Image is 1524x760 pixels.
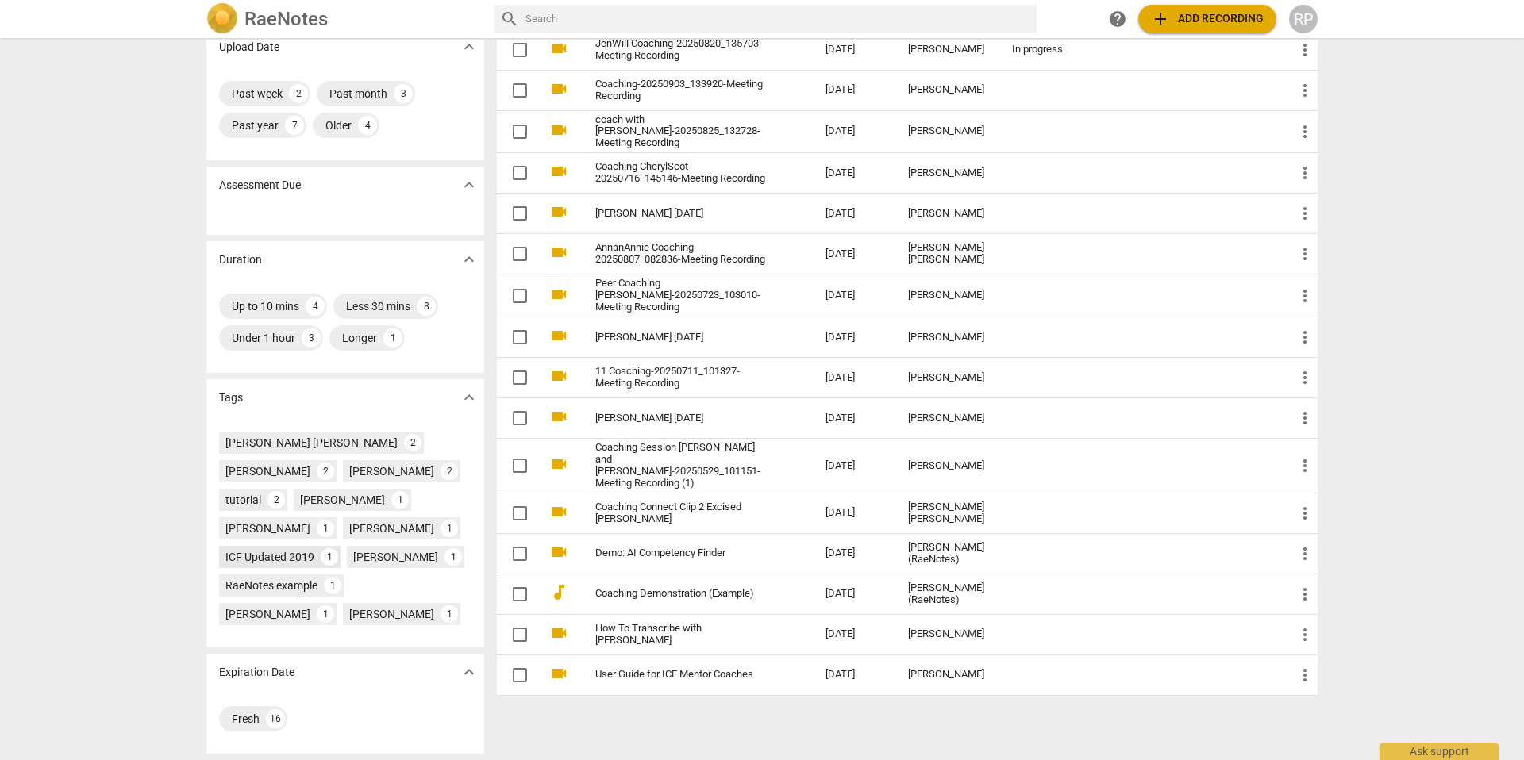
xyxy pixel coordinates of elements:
[302,328,321,347] div: 3
[908,208,987,220] div: [PERSON_NAME]
[1295,40,1314,59] span: more_vert
[908,542,987,566] div: [PERSON_NAME] (RaeNotes)
[813,574,895,614] td: [DATE]
[1295,504,1314,523] span: more_vert
[321,548,338,566] div: 1
[460,37,479,56] span: expand_more
[595,79,768,102] a: Coaching-20250903_133920-Meeting Recording
[1295,81,1314,100] span: more_vert
[266,709,285,728] div: 16
[595,332,768,344] a: [PERSON_NAME] [DATE]
[1295,122,1314,141] span: more_vert
[417,297,436,316] div: 8
[595,669,768,681] a: User Guide for ICF Mentor Coaches
[342,330,377,346] div: Longer
[908,413,987,424] div: [PERSON_NAME]
[549,121,568,140] span: videocam
[1295,286,1314,305] span: more_vert
[353,549,438,565] div: [PERSON_NAME]
[1295,163,1314,182] span: more_vert
[232,117,279,133] div: Past year
[404,434,421,451] div: 2
[225,435,398,451] div: [PERSON_NAME] [PERSON_NAME]
[267,491,285,509] div: 2
[349,463,434,479] div: [PERSON_NAME]
[908,290,987,301] div: [PERSON_NAME]
[549,664,568,683] span: videocam
[444,548,462,566] div: 1
[549,583,568,602] span: audiotrack
[908,242,987,266] div: [PERSON_NAME] [PERSON_NAME]
[813,274,895,317] td: [DATE]
[908,669,987,681] div: [PERSON_NAME]
[441,605,458,623] div: 1
[460,250,479,269] span: expand_more
[232,711,260,727] div: Fresh
[595,242,768,266] a: AnnanAnnie Coaching-20250807_082836-Meeting Recording
[1012,44,1081,56] div: In progress
[813,110,895,153] td: [DATE]
[549,162,568,181] span: videocam
[549,502,568,521] span: videocam
[457,173,481,197] button: Show more
[325,117,352,133] div: Older
[1295,666,1314,685] span: more_vert
[1295,625,1314,644] span: more_vert
[595,547,768,559] a: Demo: AI Competency Finder
[813,439,895,493] td: [DATE]
[549,455,568,474] span: videocam
[1103,5,1132,33] a: Help
[813,654,895,695] td: [DATE]
[595,623,768,647] a: How To Transcribe with [PERSON_NAME]
[225,578,317,593] div: RaeNotes example
[1295,544,1314,563] span: more_vert
[460,175,479,194] span: expand_more
[908,372,987,384] div: [PERSON_NAME]
[206,3,481,35] a: LogoRaeNotes
[306,297,325,316] div: 4
[549,79,568,98] span: videocam
[813,614,895,654] td: [DATE]
[441,463,458,480] div: 2
[1289,5,1318,33] div: RP
[908,167,987,179] div: [PERSON_NAME]
[349,606,434,622] div: [PERSON_NAME]
[225,520,310,536] div: [PERSON_NAME]
[457,35,481,59] button: Show more
[813,533,895,574] td: [DATE]
[908,84,987,96] div: [PERSON_NAME]
[225,606,310,622] div: [PERSON_NAME]
[549,543,568,562] span: videocam
[285,116,304,135] div: 7
[358,116,377,135] div: 4
[346,298,410,314] div: Less 30 mins
[813,398,895,439] td: [DATE]
[1295,409,1314,428] span: more_vert
[317,520,334,537] div: 1
[232,86,283,102] div: Past week
[460,388,479,407] span: expand_more
[457,660,481,684] button: Show more
[1151,10,1170,29] span: add
[206,3,238,35] img: Logo
[813,194,895,234] td: [DATE]
[595,38,768,62] a: JenWill Coaching-20250820_135703-Meeting Recording
[549,326,568,345] span: videocam
[813,493,895,533] td: [DATE]
[908,332,987,344] div: [PERSON_NAME]
[595,114,768,150] a: coach with [PERSON_NAME]-20250825_132728-Meeting Recording
[595,442,768,489] a: Coaching Session [PERSON_NAME] and [PERSON_NAME]-20250529_101151-Meeting Recording (1)
[244,8,328,30] h2: RaeNotes
[232,330,295,346] div: Under 1 hour
[595,278,768,313] a: Peer Coaching [PERSON_NAME]-20250723_103010-Meeting Recording
[441,520,458,537] div: 1
[1295,204,1314,223] span: more_vert
[500,10,519,29] span: search
[595,588,768,600] a: Coaching Demonstration (Example)
[329,86,387,102] div: Past month
[595,366,768,390] a: 11 Coaching-20250711_101327-Meeting Recording
[219,177,301,194] p: Assessment Due
[813,317,895,358] td: [DATE]
[813,153,895,194] td: [DATE]
[595,208,768,220] a: [PERSON_NAME] [DATE]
